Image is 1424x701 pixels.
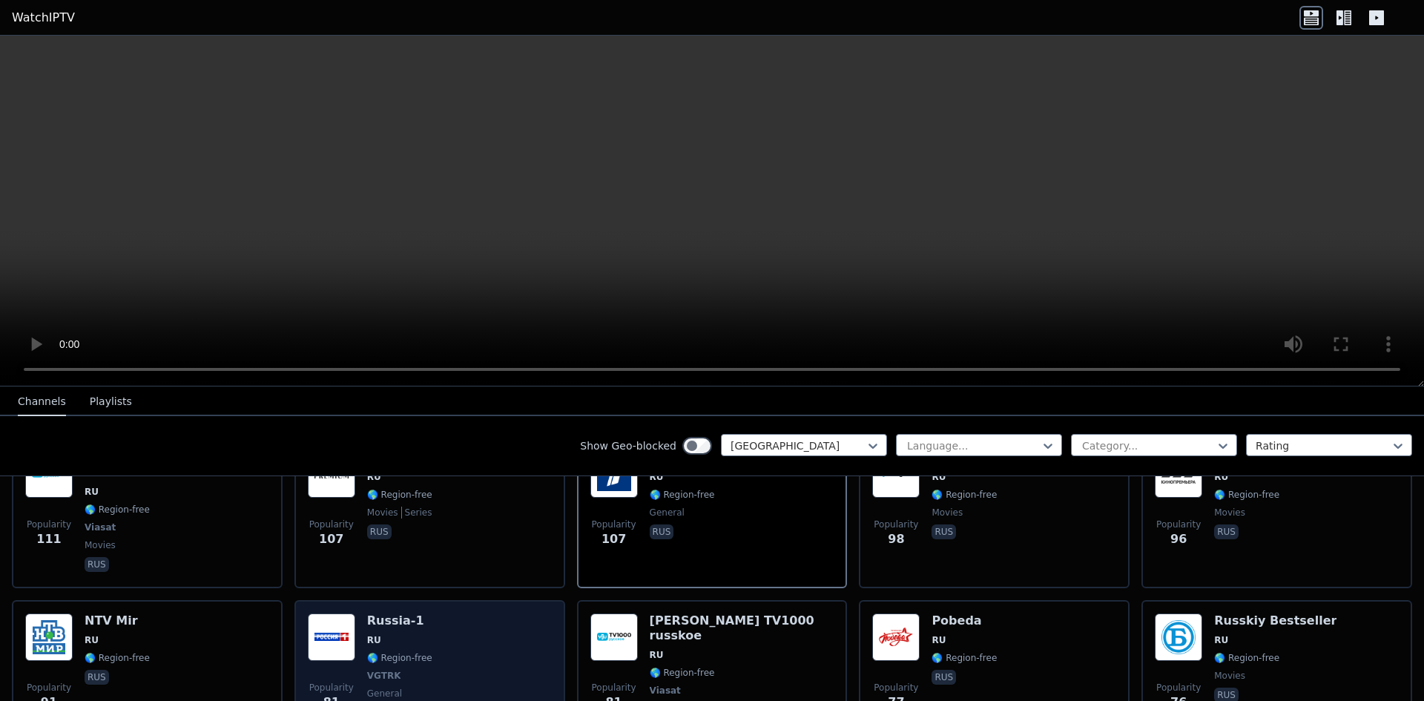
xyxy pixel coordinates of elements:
[308,613,355,661] img: Russia-1
[580,438,676,453] label: Show Geo-blocked
[932,634,946,646] span: RU
[932,507,963,519] span: movies
[85,539,116,551] span: movies
[874,682,918,694] span: Popularity
[1156,519,1201,530] span: Popularity
[650,489,715,501] span: 🌎 Region-free
[85,670,109,685] p: rus
[85,652,150,664] span: 🌎 Region-free
[85,634,99,646] span: RU
[932,613,997,628] h6: Pobeda
[1155,613,1202,661] img: Russkiy Bestseller
[650,524,674,539] p: rus
[85,504,150,516] span: 🌎 Region-free
[319,530,343,548] span: 107
[932,471,946,483] span: RU
[1214,652,1279,664] span: 🌎 Region-free
[309,519,354,530] span: Popularity
[601,530,626,548] span: 107
[1214,507,1245,519] span: movies
[367,670,401,682] span: VGTRK
[1214,471,1228,483] span: RU
[309,682,354,694] span: Popularity
[27,519,71,530] span: Popularity
[1214,670,1245,682] span: movies
[932,489,997,501] span: 🌎 Region-free
[85,486,99,498] span: RU
[650,507,685,519] span: general
[367,634,381,646] span: RU
[90,388,132,416] button: Playlists
[650,471,664,483] span: RU
[874,519,918,530] span: Popularity
[590,613,638,661] img: viju TV1000 russkoe
[85,521,116,533] span: Viasat
[27,682,71,694] span: Popularity
[367,524,392,539] p: rus
[36,530,61,548] span: 111
[872,613,920,661] img: Pobeda
[12,9,75,27] a: WatchIPTV
[85,557,109,572] p: rus
[25,613,73,661] img: NTV Mir
[18,388,66,416] button: Channels
[650,685,681,697] span: Viasat
[1170,530,1187,548] span: 96
[1214,613,1336,628] h6: Russkiy Bestseller
[932,652,997,664] span: 🌎 Region-free
[932,670,956,685] p: rus
[1214,489,1279,501] span: 🌎 Region-free
[592,519,636,530] span: Popularity
[367,489,432,501] span: 🌎 Region-free
[367,471,381,483] span: RU
[367,507,398,519] span: movies
[888,530,904,548] span: 98
[1214,634,1228,646] span: RU
[85,613,150,628] h6: NTV Mir
[367,688,402,700] span: general
[650,649,664,661] span: RU
[367,613,432,628] h6: Russia-1
[1214,524,1239,539] p: rus
[1156,682,1201,694] span: Popularity
[401,507,432,519] span: series
[932,524,956,539] p: rus
[650,667,715,679] span: 🌎 Region-free
[367,652,432,664] span: 🌎 Region-free
[592,682,636,694] span: Popularity
[650,613,834,643] h6: [PERSON_NAME] TV1000 russkoe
